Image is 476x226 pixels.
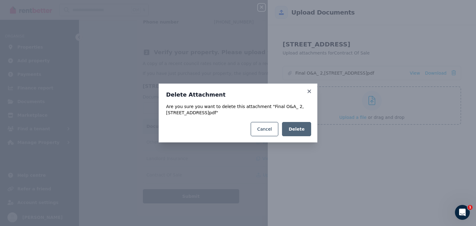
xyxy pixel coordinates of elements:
button: Cancel [251,122,278,136]
span: Delete [289,126,305,132]
div: Are you sure you want to delete this attachment " Final O&A_ 2,[STREET_ADDRESS]pdf " [166,103,310,116]
iframe: Intercom live chat [455,205,470,220]
h3: Delete Attachment [166,91,310,98]
button: Delete [282,122,311,136]
span: 1 [468,205,473,210]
